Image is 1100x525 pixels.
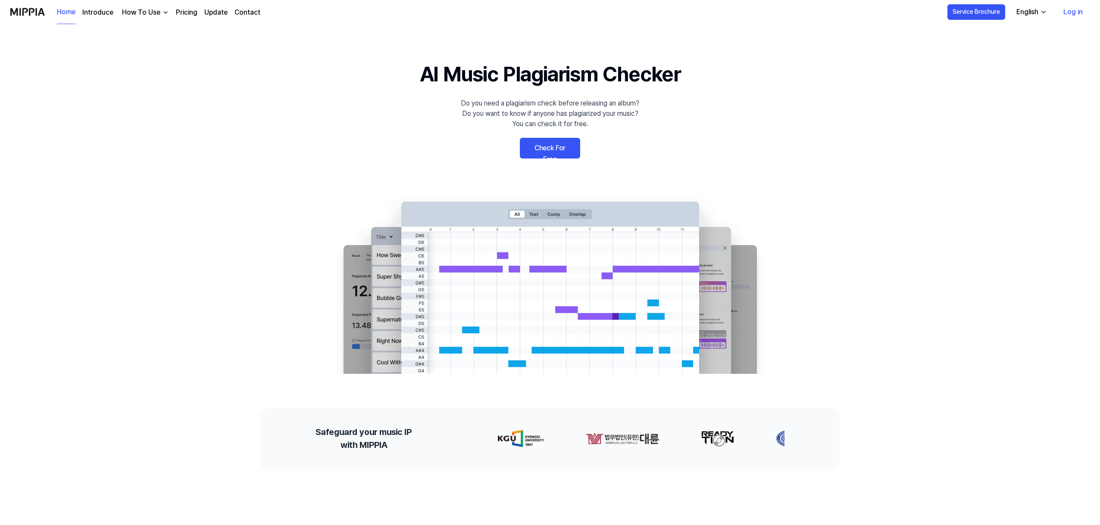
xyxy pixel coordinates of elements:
[316,426,412,451] h2: Safeguard your music IP with MIPPIA
[420,59,681,90] h1: AI Music Plagiarism Checker
[520,138,580,158] a: Check For Free
[120,7,169,18] button: How To Use
[1009,3,1052,21] button: English
[82,7,113,18] a: Introduce
[776,430,803,447] img: partner-logo-3
[585,430,659,447] img: partner-logo-1
[701,430,734,447] img: partner-logo-2
[176,7,197,18] a: Pricing
[1015,7,1040,17] div: English
[947,4,1005,20] button: Service Brochure
[326,193,774,374] img: main Image
[120,7,162,18] div: How To Use
[461,98,639,129] div: Do you need a plagiarism check before releasing an album? Do you want to know if anyone has plagi...
[162,9,169,16] img: down
[204,7,228,18] a: Update
[498,430,544,447] img: partner-logo-0
[57,0,75,24] a: Home
[234,7,260,18] a: Contact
